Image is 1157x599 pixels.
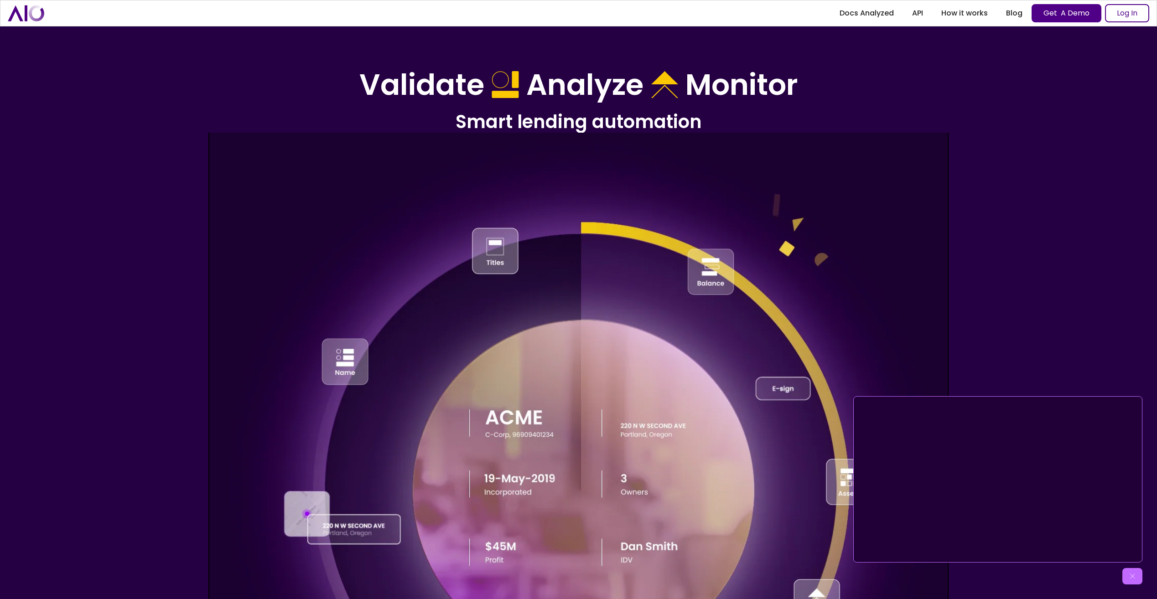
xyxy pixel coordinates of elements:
a: Get A Demo [1032,4,1101,22]
a: API [903,5,932,21]
a: How it works [932,5,997,21]
iframe: AIO - powering financial decision making [857,400,1138,558]
a: Docs Analyzed [830,5,903,21]
h2: Smart lending automation [319,110,839,134]
a: Log In [1105,4,1149,22]
h1: Validate [359,67,484,103]
a: Blog [997,5,1032,21]
h1: Analyze [526,67,643,103]
a: home [8,5,44,21]
h1: Monitor [685,67,798,103]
